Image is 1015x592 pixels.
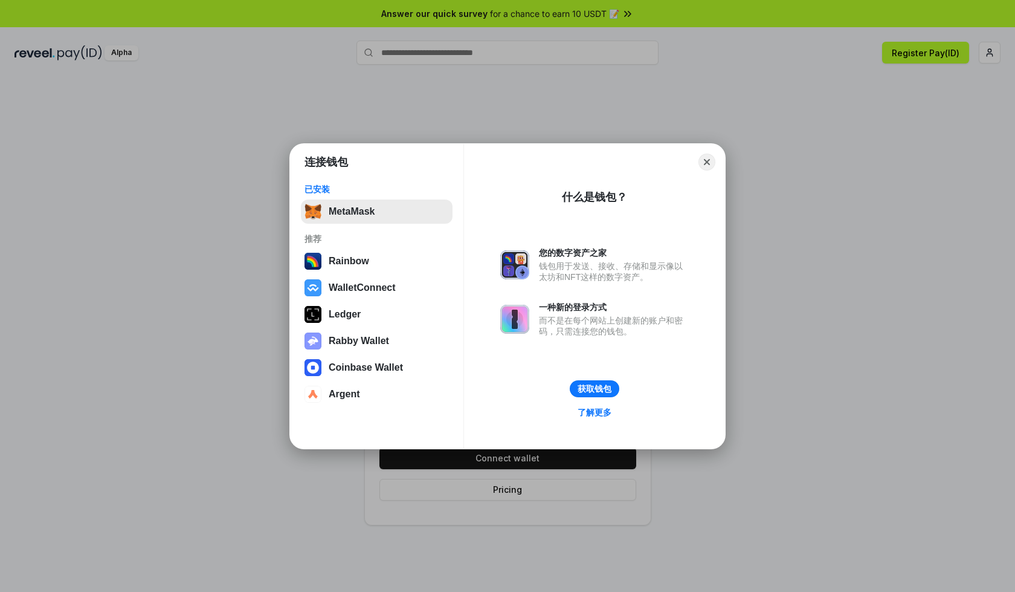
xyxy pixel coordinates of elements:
[329,389,360,400] div: Argent
[698,154,715,171] button: Close
[539,261,689,282] div: 钱包用于发送、接收、存储和显示像以太坊和NFT这样的数字资产。
[304,279,321,296] img: svg+xml,%3Csvg%20width%3D%2228%22%20height%3D%2228%22%20viewBox%3D%220%200%2028%2028%22%20fill%3D...
[500,250,529,279] img: svg+xml,%3Csvg%20xmlns%3D%22http%3A%2F%2Fwww.w3.org%2F2000%2Fsvg%22%20fill%3D%22none%22%20viewBox...
[329,362,403,373] div: Coinbase Wallet
[304,359,321,376] img: svg+xml,%3Csvg%20width%3D%2228%22%20height%3D%2228%22%20viewBox%3D%220%200%2028%2028%22%20fill%3D...
[329,282,396,293] div: WalletConnect
[329,309,361,320] div: Ledger
[539,247,689,258] div: 您的数字资产之家
[304,253,321,270] img: svg+xml,%3Csvg%20width%3D%22120%22%20height%3D%22120%22%20viewBox%3D%220%200%20120%20120%22%20fil...
[539,315,689,337] div: 而不是在每个网站上创建新的账户和密码，只需连接您的钱包。
[578,383,611,394] div: 获取钱包
[304,233,449,244] div: 推荐
[301,200,453,224] button: MetaMask
[329,256,369,267] div: Rainbow
[304,203,321,220] img: svg+xml,%3Csvg%20fill%3D%22none%22%20height%3D%2233%22%20viewBox%3D%220%200%2035%2033%22%20width%...
[329,336,389,346] div: Rabby Wallet
[578,407,611,418] div: 了解更多
[304,155,348,169] h1: 连接钱包
[301,382,453,406] button: Argent
[301,302,453,327] button: Ledger
[304,333,321,350] img: svg+xml,%3Csvg%20xmlns%3D%22http%3A%2F%2Fwww.w3.org%2F2000%2Fsvg%22%20fill%3D%22none%22%20viewBox...
[539,302,689,313] div: 一种新的登录方式
[301,276,453,300] button: WalletConnect
[329,206,375,217] div: MetaMask
[301,356,453,380] button: Coinbase Wallet
[304,306,321,323] img: svg+xml,%3Csvg%20xmlns%3D%22http%3A%2F%2Fwww.w3.org%2F2000%2Fsvg%22%20width%3D%2228%22%20height%3...
[570,405,619,420] a: 了解更多
[562,190,627,204] div: 什么是钱包？
[500,305,529,334] img: svg+xml,%3Csvg%20xmlns%3D%22http%3A%2F%2Fwww.w3.org%2F2000%2Fsvg%22%20fill%3D%22none%22%20viewBox...
[304,184,449,195] div: 已安装
[301,249,453,273] button: Rainbow
[304,386,321,403] img: svg+xml,%3Csvg%20width%3D%2228%22%20height%3D%2228%22%20viewBox%3D%220%200%2028%2028%22%20fill%3D...
[301,329,453,353] button: Rabby Wallet
[570,380,619,397] button: 获取钱包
